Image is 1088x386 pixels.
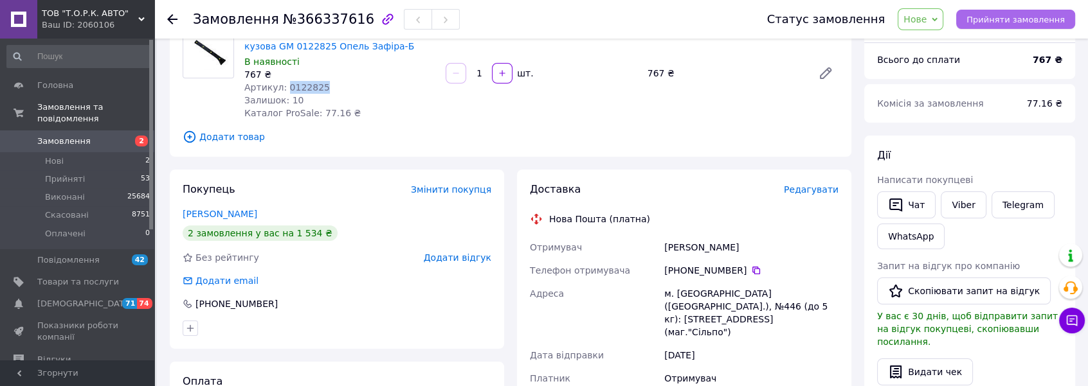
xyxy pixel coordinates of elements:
span: Додати товар [183,130,839,144]
button: Прийняти замовлення [956,10,1075,29]
span: Дата відправки [530,350,604,360]
span: Скасовані [45,209,89,221]
span: 2 [145,155,150,167]
span: №366337616 [283,12,374,27]
span: 74 [137,298,152,309]
span: Прийняти замовлення [966,15,1065,24]
span: Редагувати [784,184,839,195]
span: 77.16 ₴ [1027,98,1062,109]
span: 42 [132,254,148,265]
div: [PHONE_NUMBER] [194,297,279,310]
span: Всього до сплати [877,55,960,65]
div: м. [GEOGRAPHIC_DATA] ([GEOGRAPHIC_DATA].), №446 (до 5 кг): [STREET_ADDRESS] (маг."Сільпо") [662,282,841,344]
span: Адреса [530,288,564,299]
span: Доставка [530,183,581,195]
span: 53 [141,173,150,185]
b: 767 ₴ [1033,55,1062,65]
span: Виконані [45,191,85,203]
span: Головна [37,80,73,91]
a: Viber [941,191,986,218]
a: Ущільнювач лівої центральної стійки кузова GM 0122825 Опель Зафіра-Б [244,28,421,51]
span: Артикул: 0122825 [244,82,330,92]
div: [DATE] [662,344,841,367]
span: Платник [530,373,570,383]
span: Відгуки [37,354,71,365]
span: Нові [45,155,64,167]
span: Замовлення та повідомлення [37,101,154,125]
button: Чат з покупцем [1059,308,1085,333]
span: Нове [903,14,927,24]
span: Запит на відгук про компанію [877,261,1020,271]
div: 2 замовлення у вас на 1 534 ₴ [183,225,338,241]
span: Комісія за замовлення [877,98,984,109]
div: [PHONE_NUMBER] [664,264,839,277]
span: В наявності [244,57,300,67]
a: [PERSON_NAME] [183,209,257,219]
span: Повідомлення [37,254,100,266]
span: Без рейтингу [195,252,259,263]
span: Покупець [183,183,235,195]
div: 767 ₴ [642,64,808,82]
span: Прийняті [45,173,85,185]
div: [PERSON_NAME] [662,236,841,259]
span: Замовлення [193,12,279,27]
span: Товари та послуги [37,276,119,288]
span: Отримувач [530,242,582,252]
div: Статус замовлення [767,13,885,26]
div: Ваш ID: 2060106 [42,19,154,31]
span: У вас є 30 днів, щоб відправити запит на відгук покупцеві, скопіювавши посилання. [877,311,1058,347]
span: Показники роботи компанії [37,320,119,343]
div: Нова Пошта (платна) [546,213,653,225]
span: 8751 [132,209,150,221]
a: Редагувати [813,60,839,86]
span: Оплачені [45,228,86,240]
div: шт. [514,67,534,80]
button: Видати чек [877,358,973,385]
span: Телефон отримувача [530,265,630,276]
span: [DEMOGRAPHIC_DATA] [37,298,132,310]
input: Пошук [6,45,151,68]
span: Змінити покупця [411,184,491,195]
div: Додати email [194,274,260,287]
span: Залишок: 10 [244,95,304,105]
span: ТОВ "Т.О.Р.К. АВТО" [42,8,138,19]
div: 767 ₴ [244,68,435,81]
span: Дії [877,149,891,161]
div: Додати email [181,274,260,287]
span: 2 [135,136,148,146]
span: 25684 [127,191,150,203]
img: Ущільнювач лівої центральної стійки кузова GM 0122825 Опель Зафіра-Б [183,36,233,69]
span: Замовлення [37,136,91,147]
span: 71 [122,298,137,309]
span: Каталог ProSale: 77.16 ₴ [244,108,361,118]
div: Повернутися назад [167,13,177,26]
a: Telegram [992,191,1055,218]
span: 0 [145,228,150,240]
a: WhatsApp [877,224,945,249]
span: Додати відгук [424,252,491,263]
span: Написати покупцеві [877,175,973,185]
button: Чат [877,191,936,218]
button: Скопіювати запит на відгук [877,277,1051,304]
